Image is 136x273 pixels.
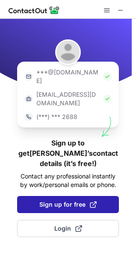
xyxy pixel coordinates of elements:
[55,39,81,65] img: Sidra Usmani
[36,90,100,107] p: [EMAIL_ADDRESS][DOMAIN_NAME]
[36,68,100,85] p: ***@[DOMAIN_NAME]
[103,72,112,81] img: Check Icon
[54,224,82,233] span: Login
[17,196,119,213] button: Sign up for free
[39,200,97,209] span: Sign up for free
[17,220,119,237] button: Login
[17,172,119,189] p: Contact any professional instantly by work/personal emails or phone.
[24,72,33,81] img: https://contactout.com/extension/app/static/media/login-email-icon.f64bce713bb5cd1896fef81aa7b14a...
[103,95,112,103] img: Check Icon
[17,138,119,169] h1: Sign up to get [PERSON_NAME]’s contact details (it’s free!)
[24,113,33,121] img: https://contactout.com/extension/app/static/media/login-phone-icon.bacfcb865e29de816d437549d7f4cb...
[9,5,60,15] img: ContactOut v5.3.10
[24,95,33,103] img: https://contactout.com/extension/app/static/media/login-work-icon.638a5007170bc45168077fde17b29a1...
